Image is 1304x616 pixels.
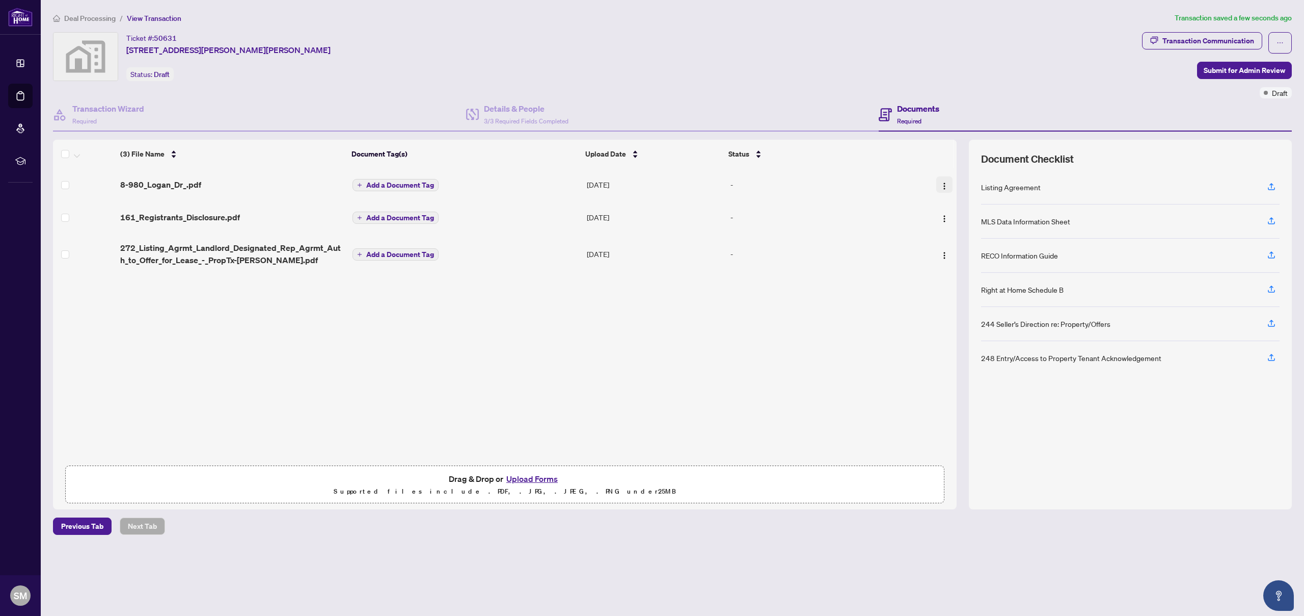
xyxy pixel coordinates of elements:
[981,152,1074,166] span: Document Checklist
[352,179,439,191] button: Add a Document Tag
[1276,39,1284,46] span: ellipsis
[936,209,953,225] button: Logo
[66,466,944,504] span: Drag & Drop orUpload FormsSupported files include .PDF, .JPG, .JPEG, .PNG under25MB
[126,67,174,81] div: Status:
[120,211,240,223] span: 161_Registrants_Disclosure.pdf
[503,472,561,485] button: Upload Forms
[357,252,362,257] span: plus
[583,168,726,201] td: [DATE]
[8,8,33,27] img: logo
[120,12,123,24] li: /
[981,250,1058,261] div: RECO Information Guide
[484,102,568,115] h4: Details & People
[352,212,439,224] button: Add a Document Tag
[53,518,112,535] button: Previous Tab
[940,215,948,223] img: Logo
[940,182,948,190] img: Logo
[981,182,1041,193] div: Listing Agreement
[126,44,331,56] span: [STREET_ADDRESS][PERSON_NAME][PERSON_NAME]
[730,248,902,260] div: -
[154,70,170,79] span: Draft
[352,248,439,261] button: Add a Document Tag
[936,176,953,193] button: Logo
[72,102,144,115] h4: Transaction Wizard
[1162,33,1254,49] div: Transaction Communication
[981,284,1064,295] div: Right at Home Schedule B
[1175,12,1292,24] article: Transaction saved a few seconds ago
[120,518,165,535] button: Next Tab
[730,212,902,223] div: -
[154,34,177,43] span: 50631
[64,14,116,23] span: Deal Processing
[1272,87,1288,98] span: Draft
[352,178,439,192] button: Add a Document Tag
[724,140,903,168] th: Status
[449,472,561,485] span: Drag & Drop or
[897,117,921,125] span: Required
[352,248,439,261] button: Add a Document Tag
[120,148,165,160] span: (3) File Name
[61,518,103,534] span: Previous Tab
[728,148,749,160] span: Status
[366,214,434,221] span: Add a Document Tag
[1204,62,1285,79] span: Submit for Admin Review
[981,352,1161,364] div: 248 Entry/Access to Property Tenant Acknowledgement
[126,32,177,44] div: Ticket #:
[581,140,724,168] th: Upload Date
[940,251,948,260] img: Logo
[14,588,27,603] span: SM
[366,182,434,189] span: Add a Document Tag
[484,117,568,125] span: 3/3 Required Fields Completed
[347,140,581,168] th: Document Tag(s)
[981,216,1070,227] div: MLS Data Information Sheet
[72,485,938,498] p: Supported files include .PDF, .JPG, .JPEG, .PNG under 25 MB
[127,14,181,23] span: View Transaction
[1197,62,1292,79] button: Submit for Admin Review
[1263,580,1294,611] button: Open asap
[116,140,348,168] th: (3) File Name
[730,179,902,190] div: -
[583,234,726,274] td: [DATE]
[72,117,97,125] span: Required
[583,201,726,234] td: [DATE]
[1142,32,1262,49] button: Transaction Communication
[53,15,60,22] span: home
[357,183,362,188] span: plus
[897,102,939,115] h4: Documents
[981,318,1110,329] div: 244 Seller’s Direction re: Property/Offers
[366,251,434,258] span: Add a Document Tag
[53,33,118,81] img: svg%3e
[120,242,344,266] span: 272_Listing_Agrmt_Landlord_Designated_Rep_Agrmt_Auth_to_Offer_for_Lease_-_PropTx-[PERSON_NAME].pdf
[120,178,201,191] span: 8-980_Logan_Dr_.pdf
[585,148,626,160] span: Upload Date
[357,215,362,220] span: plus
[936,246,953,262] button: Logo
